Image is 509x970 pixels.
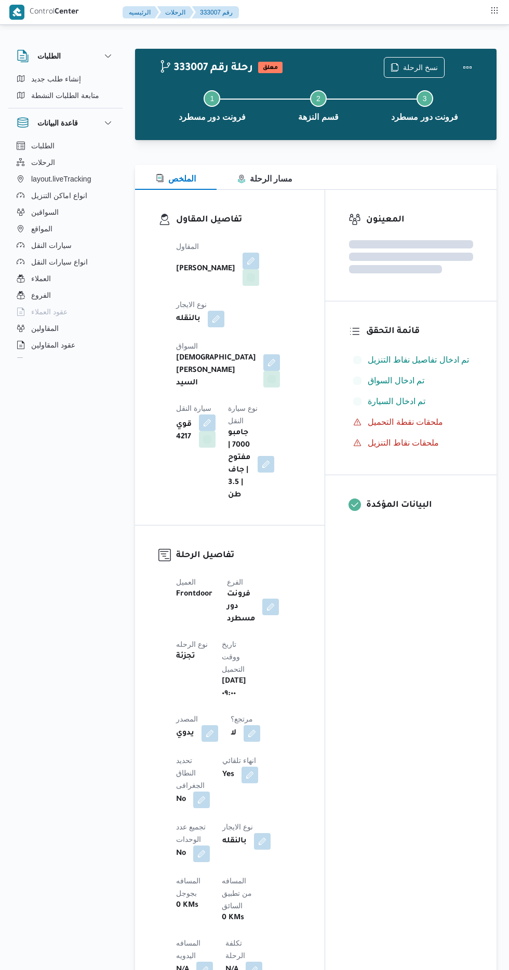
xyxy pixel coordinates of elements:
[222,675,253,700] b: [DATE] ٠٩:٠٠
[8,137,123,362] div: قاعدة البيانات
[159,62,253,75] h2: 333007 رحلة رقم
[31,339,75,351] span: عقود المقاولين
[263,65,278,71] b: معلق
[371,78,478,132] button: فرونت دور مسطرد
[176,823,206,843] span: تجميع عدد الوحدات
[31,206,59,218] span: السواقين
[157,6,194,19] button: الرحلات
[258,62,283,73] span: معلق
[156,174,196,183] span: الملخص
[176,404,211,412] span: سيارة النقل
[17,50,114,62] button: الطلبات
[457,57,478,78] button: Actions
[12,71,118,87] button: إنشاء طلب جديد
[31,306,68,318] span: عقود العملاء
[12,270,118,287] button: العملاء
[227,578,243,586] span: الفرع
[237,174,292,183] span: مسار الرحلة
[222,877,252,910] span: المسافه من تطبيق السائق
[9,5,24,20] img: X8yXhbKr1z7QwAAAABJRU5ErkJggg==
[123,6,159,19] button: الرئيسيه
[176,715,198,723] span: المصدر
[176,650,195,663] b: تجزئة
[298,111,338,123] span: قسم النزهة
[368,416,443,428] span: ملحقات نقطة التحميل
[222,823,253,831] span: نوع الايجار
[228,427,250,502] b: جامبو 7000 | مفتوح | جاف | 3.5 طن
[31,140,55,152] span: الطلبات
[227,588,255,626] b: فرونت دور مسطرد
[368,438,439,447] span: ملحقات نقاط التنزيل
[31,89,99,102] span: متابعة الطلبات النشطة
[176,549,301,563] h3: تفاصيل الرحلة
[368,418,443,426] span: ملحقات نقطة التحميل
[176,213,301,227] h3: تفاصيل المقاول
[31,322,59,335] span: المقاولين
[12,187,118,204] button: انواع اماكن التنزيل
[222,756,256,765] span: انهاء تلقائي
[31,355,74,368] span: اجهزة التليفون
[265,78,372,132] button: قسم النزهة
[368,397,425,406] span: تم ادخال السيارة
[12,154,118,171] button: الرحلات
[176,578,196,586] span: العميل
[31,73,81,85] span: إنشاء طلب جديد
[12,171,118,187] button: layout.liveTracking
[176,899,198,912] b: 0 KMs
[368,355,469,364] span: تم ادخال تفاصيل نفاط التنزيل
[31,289,51,301] span: الفروع
[31,256,88,268] span: انواع سيارات النقل
[176,419,192,444] b: قوي 4217
[12,254,118,270] button: انواع سيارات النقل
[12,87,118,104] button: متابعة الطلبات النشطة
[222,640,245,673] span: تاريخ ووقت التحميل
[31,156,55,169] span: الرحلات
[391,111,458,123] span: فرونت دور مسطرد
[316,94,320,103] span: 2
[31,189,87,202] span: انواع اماكن التنزيل
[366,325,473,339] h3: قائمة التحقق
[176,939,200,960] span: المسافه اليدويه
[228,404,258,425] span: نوع سيارة النقل
[366,213,473,227] h3: المعينون
[31,223,52,235] span: المواقع
[37,117,78,129] h3: قاعدة البيانات
[368,375,424,387] span: تم ادخال السواق
[176,313,200,325] b: بالنقله
[12,220,118,237] button: المواقع
[349,414,473,431] button: ملحقات نقطة التحميل
[12,353,118,370] button: اجهزة التليفون
[12,204,118,220] button: السواقين
[8,71,123,108] div: الطلبات
[176,848,186,860] b: No
[349,352,473,368] button: تم ادخال تفاصيل نفاط التنزيل
[176,242,199,251] span: المقاول
[176,352,256,390] b: [DEMOGRAPHIC_DATA][PERSON_NAME] السيد
[159,78,265,132] button: فرونت دور مسطرد
[192,6,239,19] button: 333007 رقم
[55,8,79,17] b: Center
[179,111,246,123] span: فرونت دور مسطرد
[176,342,198,350] span: السواق
[349,393,473,410] button: تم ادخال السيارة
[368,437,439,449] span: ملحقات نقاط التنزيل
[349,435,473,451] button: ملحقات نقاط التنزيل
[368,395,425,408] span: تم ادخال السيارة
[222,769,234,781] b: Yes
[176,640,208,648] span: نوع الرحله
[176,263,235,275] b: [PERSON_NAME]
[176,794,186,806] b: No
[423,94,427,103] span: 3
[31,239,72,252] span: سيارات النقل
[349,372,473,389] button: تم ادخال السواق
[176,877,200,897] span: المسافه بجوجل
[12,337,118,353] button: عقود المقاولين
[31,272,51,285] span: العملاء
[231,727,236,740] b: لا
[12,303,118,320] button: عقود العملاء
[231,715,253,723] span: مرتجع؟
[222,912,244,924] b: 0 KMs
[368,376,424,385] span: تم ادخال السواق
[210,94,214,103] span: 1
[176,588,212,601] b: Frontdoor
